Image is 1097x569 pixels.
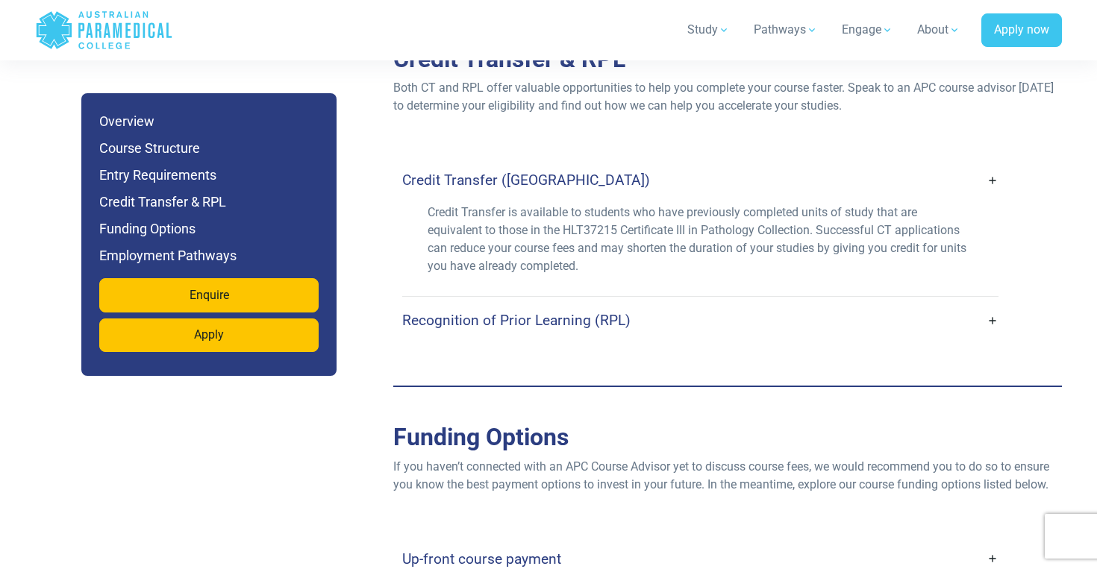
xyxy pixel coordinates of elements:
[35,6,173,54] a: Australian Paramedical College
[393,79,1062,115] p: Both CT and RPL offer valuable opportunities to help you complete your course faster. Speak to an...
[833,9,902,51] a: Engage
[402,163,998,198] a: Credit Transfer ([GEOGRAPHIC_DATA])
[678,9,739,51] a: Study
[745,9,827,51] a: Pathways
[428,204,973,275] p: Credit Transfer is available to students who have previously completed units of study that are eq...
[981,13,1062,48] a: Apply now
[393,458,1062,494] p: If you haven’t connected with an APC Course Advisor yet to discuss course fees, we would recommen...
[402,550,561,568] h4: Up-front course payment
[402,303,998,338] a: Recognition of Prior Learning (RPL)
[908,9,969,51] a: About
[402,312,631,329] h4: Recognition of Prior Learning (RPL)
[402,172,650,189] h4: Credit Transfer ([GEOGRAPHIC_DATA])
[393,423,1062,451] h2: Funding Options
